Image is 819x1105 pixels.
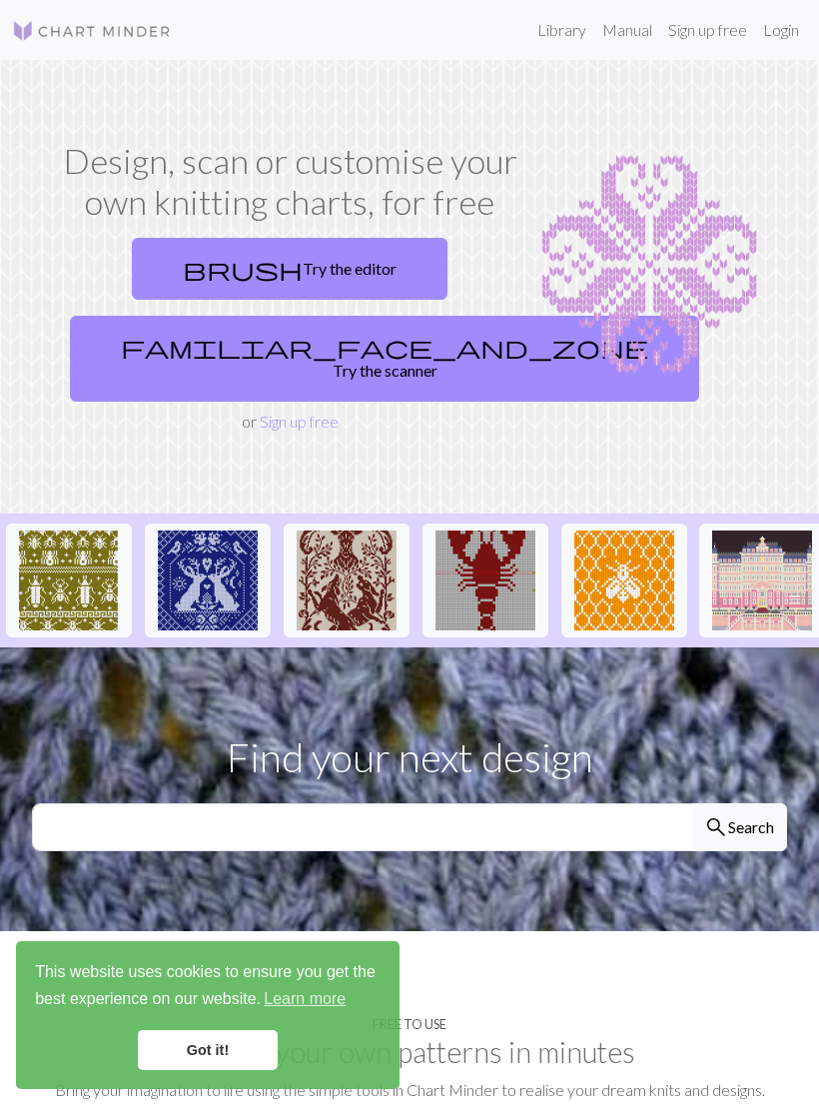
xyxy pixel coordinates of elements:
[529,10,594,50] a: Library
[19,531,119,630] img: Repeating bugs
[422,568,548,587] a: Copy of Copy of Lobster
[183,255,303,283] span: brush
[35,960,381,1014] span: This website uses cookies to ensure you get the best experience on our website.
[574,531,674,630] img: Mehiläinen
[561,568,687,587] a: Mehiläinen
[32,727,787,787] p: Find your next design
[62,230,517,434] div: or
[16,941,400,1089] div: cookieconsent
[12,19,172,43] img: Logo
[435,531,535,630] img: Copy of Copy of Lobster
[145,568,271,587] a: Märtas
[261,984,349,1014] a: learn more about cookies
[755,10,807,50] a: Login
[132,238,447,300] a: Try the editor
[712,531,812,630] img: Copy of Grand-Budapest-Hotel-Exterior.jpg
[284,568,409,587] a: IMG_0917.jpeg
[121,333,648,361] span: familiar_face_and_zone
[561,524,687,637] button: Mehiläinen
[158,531,258,630] img: Märtas
[145,524,271,637] button: Märtas
[660,10,755,50] a: Sign up free
[6,524,132,637] button: Repeating bugs
[297,531,397,630] img: IMG_0917.jpeg
[6,568,132,587] a: Repeating bugs
[422,524,548,637] button: Copy of Copy of Lobster
[704,813,728,841] span: search
[70,316,699,402] a: Try the scanner
[284,524,409,637] button: IMG_0917.jpeg
[373,1017,446,1032] h4: Free to use
[138,1030,278,1070] a: dismiss cookie message
[691,803,787,851] button: Search
[594,10,660,50] a: Manual
[62,140,517,222] h1: Design, scan or customise your own knitting charts, for free
[32,1035,787,1069] h2: Create your own patterns in minutes
[32,1078,787,1102] p: Bring your imagination to life using the simple tools in Chart Minder to realise your dream knits...
[260,412,339,431] a: Sign up free
[541,140,757,390] img: Chart example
